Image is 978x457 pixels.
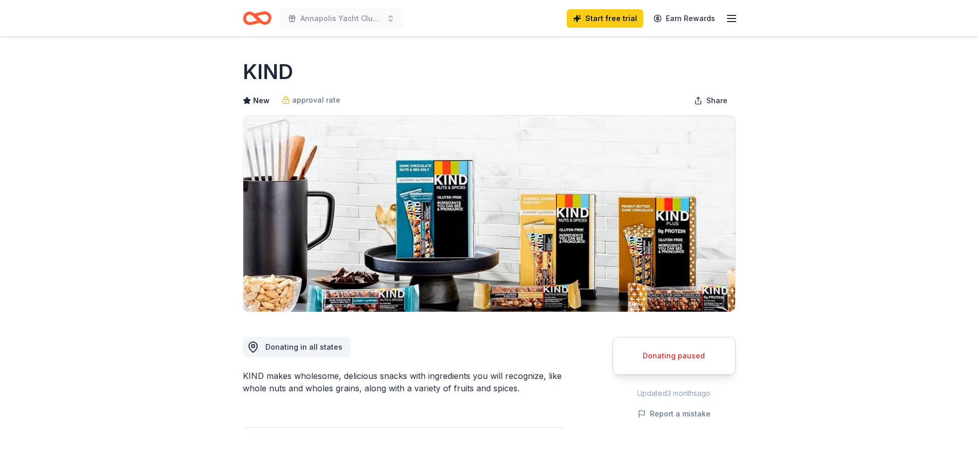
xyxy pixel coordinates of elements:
[280,8,403,29] button: Annapolis Yacht Club 3-2-1 Invitational
[612,387,736,399] div: Updated 3 months ago
[567,9,643,28] a: Start free trial
[243,58,293,86] h1: KIND
[243,6,272,30] a: Home
[647,9,721,28] a: Earn Rewards
[292,94,340,106] span: approval rate
[625,350,723,362] div: Donating paused
[243,116,735,312] img: Image for KIND
[265,342,342,351] span: Donating in all states
[686,90,736,111] button: Share
[300,12,382,25] span: Annapolis Yacht Club 3-2-1 Invitational
[243,370,563,394] div: KIND makes wholesome, delicious snacks with ingredients you will recognize, like whole nuts and w...
[282,94,340,106] a: approval rate
[253,94,270,107] span: New
[706,94,727,107] span: Share
[638,408,711,420] button: Report a mistake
